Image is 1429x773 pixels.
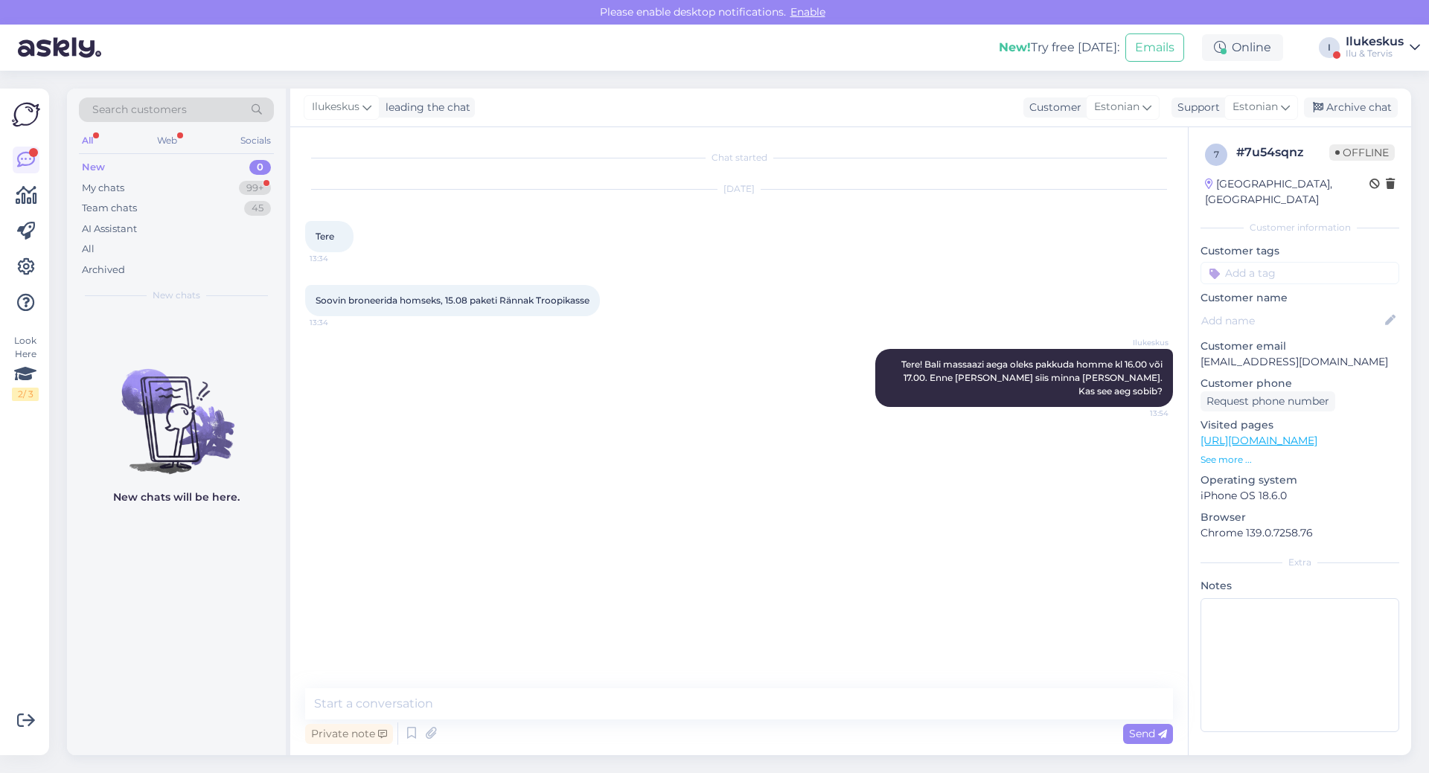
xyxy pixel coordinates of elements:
[1201,354,1399,370] p: [EMAIL_ADDRESS][DOMAIN_NAME]
[237,131,274,150] div: Socials
[12,100,40,129] img: Askly Logo
[154,131,180,150] div: Web
[1201,391,1335,411] div: Request phone number
[1205,176,1369,208] div: [GEOGRAPHIC_DATA], [GEOGRAPHIC_DATA]
[310,253,365,264] span: 13:34
[82,160,105,175] div: New
[12,388,39,401] div: 2 / 3
[1023,100,1081,115] div: Customer
[1233,99,1278,115] span: Estonian
[310,317,365,328] span: 13:34
[1113,408,1169,419] span: 13:54
[82,222,137,237] div: AI Assistant
[79,131,96,150] div: All
[113,490,240,505] p: New chats will be here.
[316,231,334,242] span: Tere
[1319,37,1340,58] div: I
[1201,312,1382,329] input: Add name
[1201,376,1399,391] p: Customer phone
[67,342,286,476] img: No chats
[1201,290,1399,306] p: Customer name
[92,102,187,118] span: Search customers
[1201,339,1399,354] p: Customer email
[1201,525,1399,541] p: Chrome 139.0.7258.76
[82,201,137,216] div: Team chats
[1346,36,1404,48] div: Ilukeskus
[1214,149,1219,160] span: 7
[1201,221,1399,234] div: Customer information
[239,181,271,196] div: 99+
[305,151,1173,164] div: Chat started
[316,295,589,306] span: Soovin broneerida homseks, 15.08 paketi Rännak Troopikasse
[1329,144,1395,161] span: Offline
[1113,337,1169,348] span: Ilukeskus
[1201,488,1399,504] p: iPhone OS 18.6.0
[999,40,1031,54] b: New!
[1236,144,1329,161] div: # 7u54sqnz
[380,100,470,115] div: leading the chat
[1094,99,1139,115] span: Estonian
[999,39,1119,57] div: Try free [DATE]:
[153,289,200,302] span: New chats
[12,334,39,401] div: Look Here
[1202,34,1283,61] div: Online
[1346,48,1404,60] div: Ilu & Tervis
[1201,453,1399,466] p: See more ...
[1201,243,1399,259] p: Customer tags
[1201,434,1317,447] a: [URL][DOMAIN_NAME]
[249,160,271,175] div: 0
[82,181,124,196] div: My chats
[1201,417,1399,433] p: Visited pages
[82,263,125,278] div: Archived
[1201,556,1399,569] div: Extra
[1129,727,1167,740] span: Send
[305,724,393,744] div: Private note
[1201,578,1399,594] p: Notes
[786,5,830,19] span: Enable
[305,182,1173,196] div: [DATE]
[1201,262,1399,284] input: Add a tag
[1346,36,1420,60] a: IlukeskusIlu & Tervis
[1201,510,1399,525] p: Browser
[82,242,95,257] div: All
[901,359,1165,397] span: Tere! Bali massaazi aega oleks pakkuda homme kl 16.00 või 17.00. Enne [PERSON_NAME] siis minna [P...
[244,201,271,216] div: 45
[1125,33,1184,62] button: Emails
[1304,97,1398,118] div: Archive chat
[1201,472,1399,488] p: Operating system
[1171,100,1220,115] div: Support
[312,99,359,115] span: Ilukeskus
